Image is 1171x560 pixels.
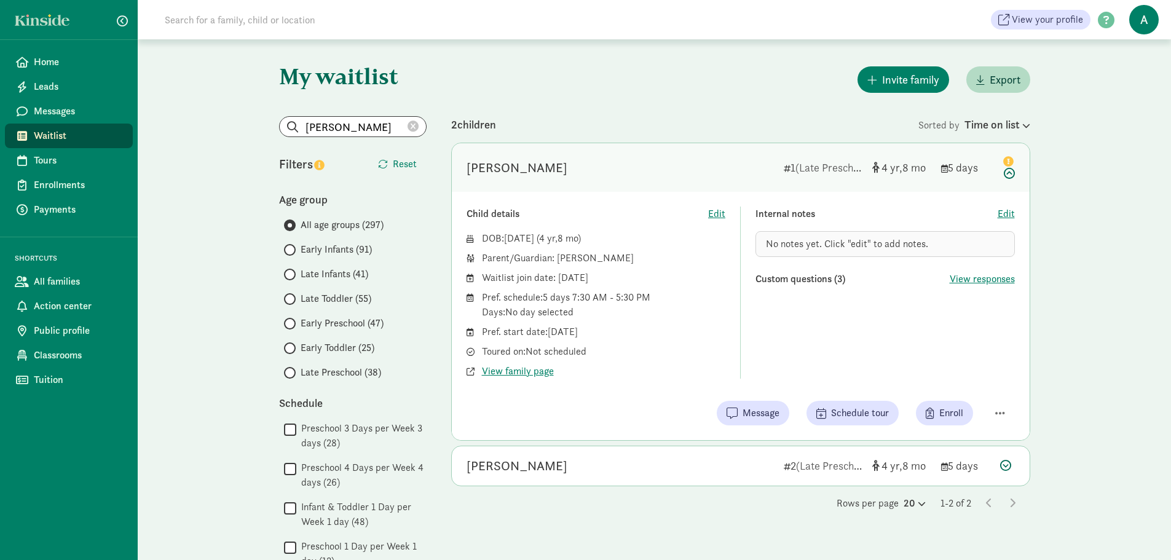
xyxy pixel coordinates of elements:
button: Message [717,401,789,425]
span: Reset [393,157,417,172]
div: Custom questions (3) [755,272,950,286]
a: Leads [5,74,133,99]
input: Search list... [280,117,426,136]
button: Edit [998,207,1015,221]
span: 4 [881,459,902,473]
a: Payments [5,197,133,222]
div: Age group [279,191,427,208]
span: Waitlist [34,128,123,143]
span: Classrooms [34,348,123,363]
button: Export [966,66,1030,93]
span: Late Preschool (38) [301,365,381,380]
div: [object Object] [872,457,931,474]
span: Export [990,71,1020,88]
div: Child details [467,207,709,221]
span: 4 [539,232,558,245]
label: Preschool 4 Days per Week 4 days (26) [296,460,427,490]
span: Early Infants (91) [301,242,372,257]
button: Invite family [858,66,949,93]
span: Tuition [34,373,123,387]
span: Messages [34,104,123,119]
span: (Late Preschool) [795,160,870,175]
span: Late Infants (41) [301,267,368,282]
div: Waitlist join date: [DATE] [482,270,726,285]
span: Home [34,55,123,69]
div: Pref. start date: [DATE] [482,325,726,339]
a: Messages [5,99,133,124]
a: Waitlist [5,124,133,148]
span: Action center [34,299,123,314]
div: Soren Jackson [467,158,567,178]
a: All families [5,269,133,294]
a: Tuition [5,368,133,392]
span: Invite family [882,71,939,88]
span: Schedule tour [831,406,889,420]
div: 5 days [941,457,990,474]
div: [object Object] [872,159,931,176]
span: 8 [902,459,926,473]
div: 20 [904,496,926,511]
span: No notes yet. Click "edit" to add notes. [766,237,928,250]
span: All age groups (297) [301,218,384,232]
div: Parent/Guardian: [PERSON_NAME] [482,251,726,266]
div: Time on list [964,116,1030,133]
button: Schedule tour [806,401,899,425]
span: Public profile [34,323,123,338]
button: Reset [368,152,427,176]
span: Early Toddler (25) [301,341,374,355]
label: Infant & Toddler 1 Day per Week 1 day (48) [296,500,427,529]
div: Rows per page 1-2 of 2 [451,496,1030,511]
span: (Late Preschool) [796,459,871,473]
span: Early Preschool (47) [301,316,384,331]
div: Toured on: Not scheduled [482,344,726,359]
a: Action center [5,294,133,318]
span: Enroll [939,406,963,420]
label: Preschool 3 Days per Week 3 days (28) [296,421,427,451]
a: Public profile [5,318,133,343]
span: Late Toddler (55) [301,291,371,306]
span: Payments [34,202,123,217]
input: Search for a family, child or location [157,7,502,32]
h1: My waitlist [279,64,427,89]
div: 5 days [941,159,990,176]
div: 2 [784,457,862,474]
div: 1 [784,159,862,176]
div: Pref. schedule: 5 days 7:30 AM - 5:30 PM Days: No day selected [482,290,726,320]
a: Enrollments [5,173,133,197]
a: Tours [5,148,133,173]
a: Classrooms [5,343,133,368]
span: View your profile [1012,12,1083,27]
button: Edit [708,207,725,221]
a: Home [5,50,133,74]
span: All families [34,274,123,289]
div: Schedule [279,395,427,411]
span: Tours [34,153,123,168]
a: View your profile [991,10,1090,30]
span: A [1129,5,1159,34]
button: View family page [482,364,554,379]
div: 2 children [451,116,918,133]
span: 4 [881,160,902,175]
span: Leads [34,79,123,94]
div: Internal notes [755,207,998,221]
iframe: Chat Widget [1110,501,1171,560]
span: Message [743,406,779,420]
span: [DATE] [504,232,534,245]
button: View responses [950,272,1015,286]
div: DOB: ( ) [482,231,726,246]
button: Enroll [916,401,973,425]
div: Soren Jackson [467,456,567,476]
span: 8 [558,232,578,245]
span: 8 [902,160,926,175]
div: Sorted by [918,116,1030,133]
span: Enrollments [34,178,123,192]
div: Filters [279,155,353,173]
